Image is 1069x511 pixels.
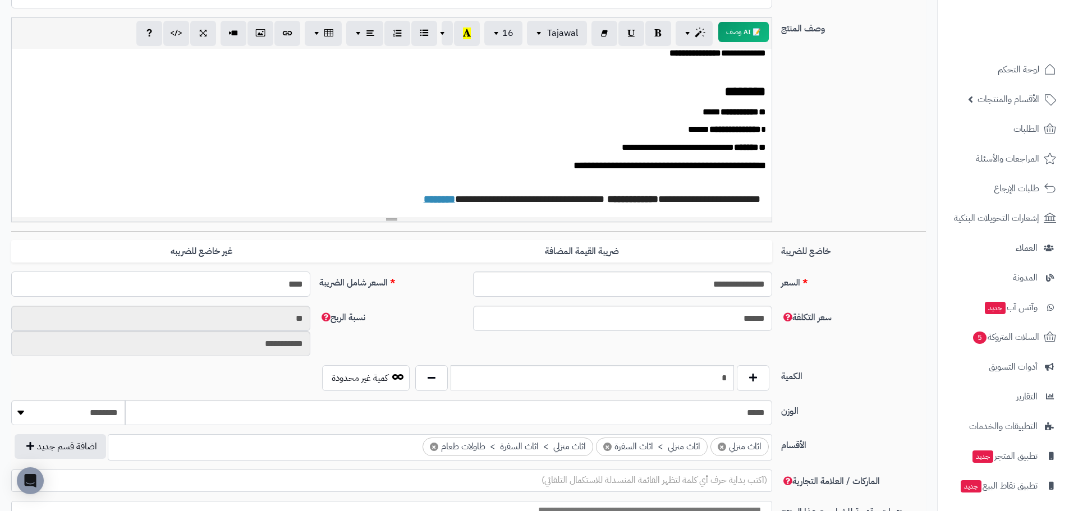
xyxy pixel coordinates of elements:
a: تطبيق نقاط البيعجديد [944,472,1062,499]
a: المدونة [944,264,1062,291]
a: أدوات التسويق [944,353,1062,380]
span: طلبات الإرجاع [994,181,1039,196]
label: ضريبة القيمة المضافة [392,240,772,263]
a: طلبات الإرجاع [944,175,1062,202]
button: 16 [484,21,522,45]
a: وآتس آبجديد [944,294,1062,321]
li: اثاث منزلي > اثاث السفرة [596,438,708,456]
span: المدونة [1013,270,1038,286]
span: جديد [961,480,981,492]
button: اضافة قسم جديد [15,434,106,459]
span: العملاء [1016,240,1038,256]
a: المراجعات والأسئلة [944,145,1062,172]
img: logo-2.png [993,25,1058,49]
label: الوزن [777,400,930,418]
span: تطبيق نقاط البيع [960,478,1038,494]
span: جديد [985,302,1006,314]
span: × [430,443,438,451]
span: الماركات / العلامة التجارية [781,475,880,488]
span: المراجعات والأسئلة [976,151,1039,167]
span: (اكتب بداية حرف أي كلمة لتظهر القائمة المنسدلة للاستكمال التلقائي) [542,473,767,487]
label: غير خاضع للضريبه [11,240,392,263]
span: التقارير [1016,389,1038,404]
div: Open Intercom Messenger [17,467,44,494]
span: أدوات التسويق [989,359,1038,375]
span: لوحة التحكم [998,62,1039,77]
button: Tajawal [527,21,587,45]
a: إشعارات التحويلات البنكية [944,205,1062,232]
a: الطلبات [944,116,1062,142]
a: التطبيقات والخدمات [944,413,1062,440]
span: 5 [973,332,987,344]
label: الأقسام [777,434,930,452]
span: Tajawal [547,26,578,40]
span: وآتس آب [984,300,1038,315]
a: تطبيق المتجرجديد [944,443,1062,469]
span: جديد [972,450,993,463]
span: التطبيقات والخدمات [969,418,1038,434]
span: × [718,443,726,451]
a: السلات المتروكة5 [944,324,1062,351]
a: التقارير [944,383,1062,410]
span: إشعارات التحويلات البنكية [954,210,1039,226]
span: 16 [502,26,513,40]
span: سعر التكلفة [781,311,832,324]
label: السعر [777,271,930,289]
a: لوحة التحكم [944,56,1062,83]
span: الطلبات [1013,121,1039,137]
label: وصف المنتج [777,17,930,35]
label: خاضع للضريبة [777,240,930,258]
a: العملاء [944,234,1062,261]
label: الكمية [777,365,930,383]
span: تطبيق المتجر [971,448,1038,464]
button: 📝 AI وصف [718,22,769,42]
span: × [603,443,612,451]
li: اثاث منزلي > اثاث السفرة > طاولات طعام [423,438,593,456]
label: السعر شامل الضريبة [315,271,469,289]
span: الأقسام والمنتجات [978,91,1039,107]
li: اثاث منزلي [710,438,769,456]
span: نسبة الربح [319,311,365,324]
span: السلات المتروكة [972,329,1039,345]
